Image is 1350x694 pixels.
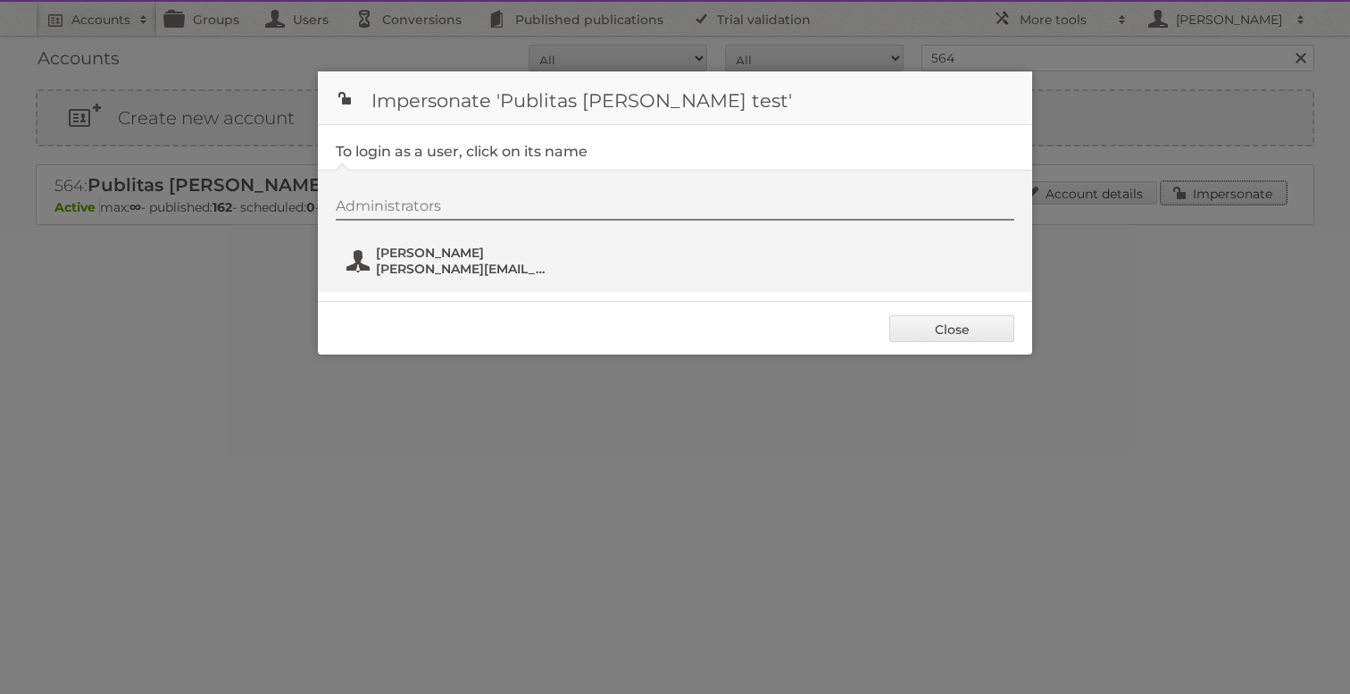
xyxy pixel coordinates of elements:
[345,243,554,279] button: [PERSON_NAME] [PERSON_NAME][EMAIL_ADDRESS][DOMAIN_NAME]
[889,315,1014,342] a: Close
[336,143,587,160] legend: To login as a user, click on its name
[318,71,1032,125] h1: Impersonate 'Publitas [PERSON_NAME] test'
[376,261,549,277] span: [PERSON_NAME][EMAIL_ADDRESS][DOMAIN_NAME]
[376,245,549,261] span: [PERSON_NAME]
[336,197,1014,221] div: Administrators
